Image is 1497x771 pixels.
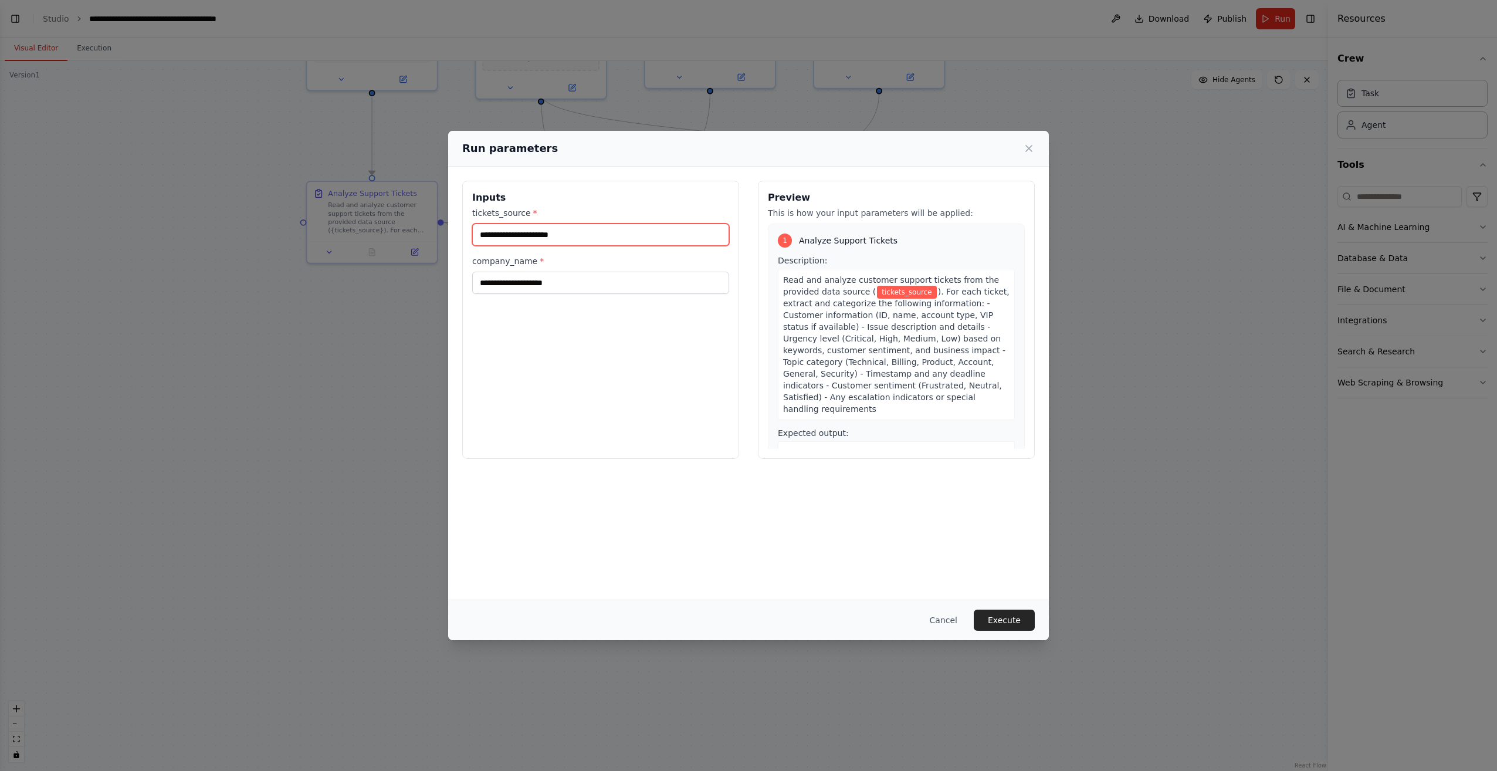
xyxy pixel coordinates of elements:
[877,286,936,299] span: Variable: tickets_source
[778,234,792,248] div: 1
[768,207,1025,219] p: This is how your input parameters will be applied:
[783,287,1010,414] span: ). For each ticket, extract and categorize the following information: - Customer information (ID,...
[799,235,897,246] span: Analyze Support Tickets
[783,448,1001,516] span: A structured analysis report in markdown format containing: 1. Total number of tickets processed ...
[472,255,729,267] label: company_name
[974,610,1035,631] button: Execute
[920,610,967,631] button: Cancel
[778,428,849,438] span: Expected output:
[472,191,729,205] h3: Inputs
[783,275,999,296] span: Read and analyze customer support tickets from the provided data source (
[472,207,729,219] label: tickets_source
[768,191,1025,205] h3: Preview
[462,140,558,157] h2: Run parameters
[778,256,827,265] span: Description:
